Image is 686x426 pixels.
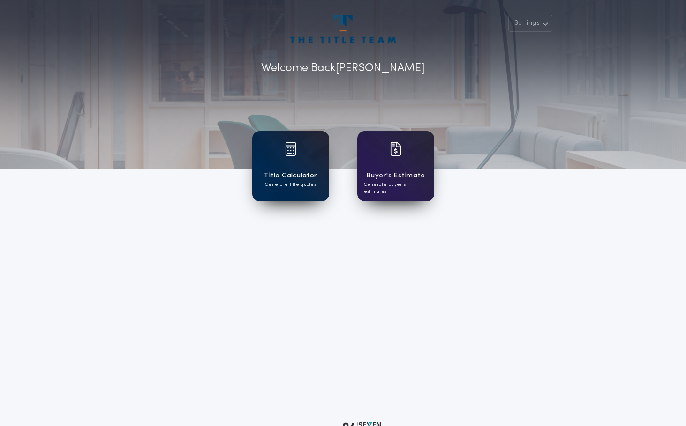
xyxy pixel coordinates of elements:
img: card icon [390,142,401,156]
h1: Buyer's Estimate [366,170,425,181]
p: Generate title quotes [265,181,316,188]
p: Generate buyer's estimates [364,181,428,195]
a: card iconTitle CalculatorGenerate title quotes [252,131,329,201]
img: card icon [285,142,296,156]
h1: Title Calculator [264,170,317,181]
a: card iconBuyer's EstimateGenerate buyer's estimates [357,131,434,201]
p: Welcome Back [PERSON_NAME] [261,60,425,77]
img: account-logo [290,15,395,43]
button: Settings [508,15,552,32]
